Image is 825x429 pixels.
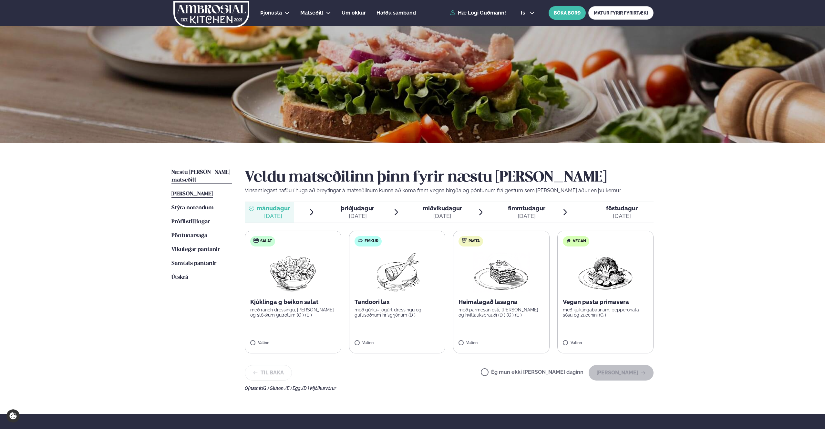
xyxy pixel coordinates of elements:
[171,190,213,198] a: [PERSON_NAME]
[173,1,250,27] img: logo
[250,298,336,306] p: Kjúklinga g beikon salat
[171,205,214,211] span: Stýra notendum
[262,386,285,391] span: (G ) Glúten ,
[260,9,282,17] a: Þjónusta
[459,298,544,306] p: Heimalagað lasagna
[342,10,366,16] span: Um okkur
[368,252,426,293] img: Fish.png
[171,204,214,212] a: Stýra notendum
[459,307,544,318] p: með parmesan osti, [PERSON_NAME] og hvítlauksbrauði (D ) (G ) (E )
[250,307,336,318] p: með ranch dressingu, [PERSON_NAME] og stökkum gulrótum (G ) (E )
[508,205,545,212] span: fimmtudagur
[245,187,654,194] p: Vinsamlegast hafðu í huga að breytingar á matseðlinum kunna að koma fram vegna birgða og pöntunum...
[358,238,363,243] img: fish.svg
[300,10,323,16] span: Matseðill
[606,205,638,212] span: föstudagur
[245,386,654,391] div: Ofnæmi:
[302,386,336,391] span: (D ) Mjólkurvörur
[549,6,586,20] button: BÓKA BORÐ
[469,239,480,244] span: Pasta
[257,212,290,220] div: [DATE]
[573,239,586,244] span: Vegan
[171,169,232,184] a: Næstu [PERSON_NAME] matseðill
[462,238,467,243] img: pasta.svg
[577,252,634,293] img: Vegan.png
[516,10,540,16] button: is
[341,212,374,220] div: [DATE]
[355,307,440,318] p: með gúrku- jógúrt dressingu og gufusoðnum hrísgrjónum (D )
[171,261,216,266] span: Samtals pantanir
[508,212,545,220] div: [DATE]
[171,233,207,238] span: Pöntunarsaga
[423,205,462,212] span: miðvikudagur
[171,191,213,197] span: [PERSON_NAME]
[171,260,216,267] a: Samtals pantanir
[171,247,220,252] span: Vikulegar pantanir
[245,365,292,381] button: Til baka
[171,232,207,240] a: Pöntunarsaga
[171,246,220,254] a: Vikulegar pantanir
[566,238,571,243] img: Vegan.svg
[260,10,282,16] span: Þjónusta
[423,212,462,220] div: [DATE]
[341,205,374,212] span: þriðjudagur
[521,10,527,16] span: is
[342,9,366,17] a: Um okkur
[171,218,210,226] a: Prófílstillingar
[171,275,188,280] span: Útskrá
[245,169,654,187] h2: Veldu matseðilinn þinn fyrir næstu [PERSON_NAME]
[588,6,654,20] a: MATUR FYRIR FYRIRTÆKI
[6,409,20,423] a: Cookie settings
[257,205,290,212] span: mánudagur
[563,298,648,306] p: Vegan pasta primavera
[376,10,416,16] span: Hafðu samband
[365,239,378,244] span: Fiskur
[171,274,188,281] a: Útskrá
[450,10,506,16] a: Hæ Logi Guðmann!
[264,252,322,293] img: Salad.png
[285,386,302,391] span: (E ) Egg ,
[171,170,230,183] span: Næstu [PERSON_NAME] matseðill
[300,9,323,17] a: Matseðill
[589,365,654,381] button: [PERSON_NAME]
[563,307,648,318] p: með kjúklingabaunum, pepperonata sósu og zucchini (G )
[355,298,440,306] p: Tandoori lax
[253,238,259,243] img: salad.svg
[473,252,530,293] img: Lasagna.png
[171,219,210,225] span: Prófílstillingar
[376,9,416,17] a: Hafðu samband
[606,212,638,220] div: [DATE]
[260,239,272,244] span: Salat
